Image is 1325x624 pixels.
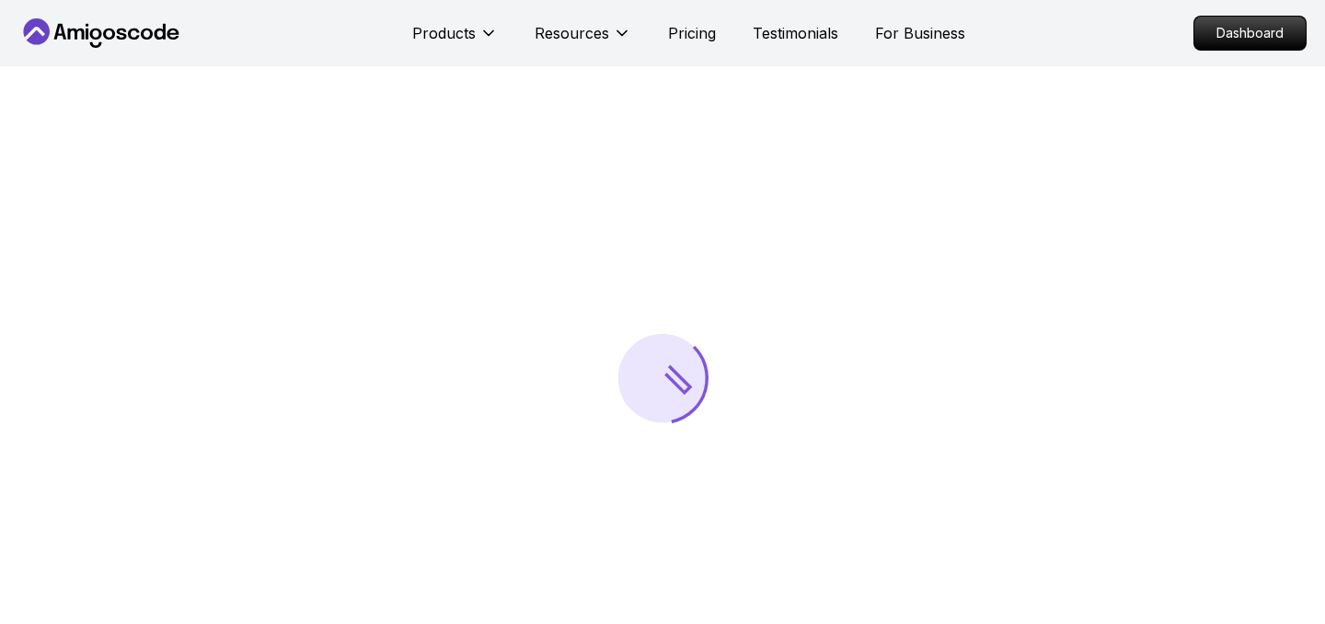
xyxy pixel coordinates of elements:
button: Resources [535,22,631,59]
a: For Business [875,22,965,44]
p: Products [412,22,476,44]
p: Dashboard [1194,17,1306,50]
a: Dashboard [1193,16,1307,51]
a: Testimonials [753,22,838,44]
p: Resources [535,22,609,44]
a: Pricing [668,22,716,44]
button: Products [412,22,498,59]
